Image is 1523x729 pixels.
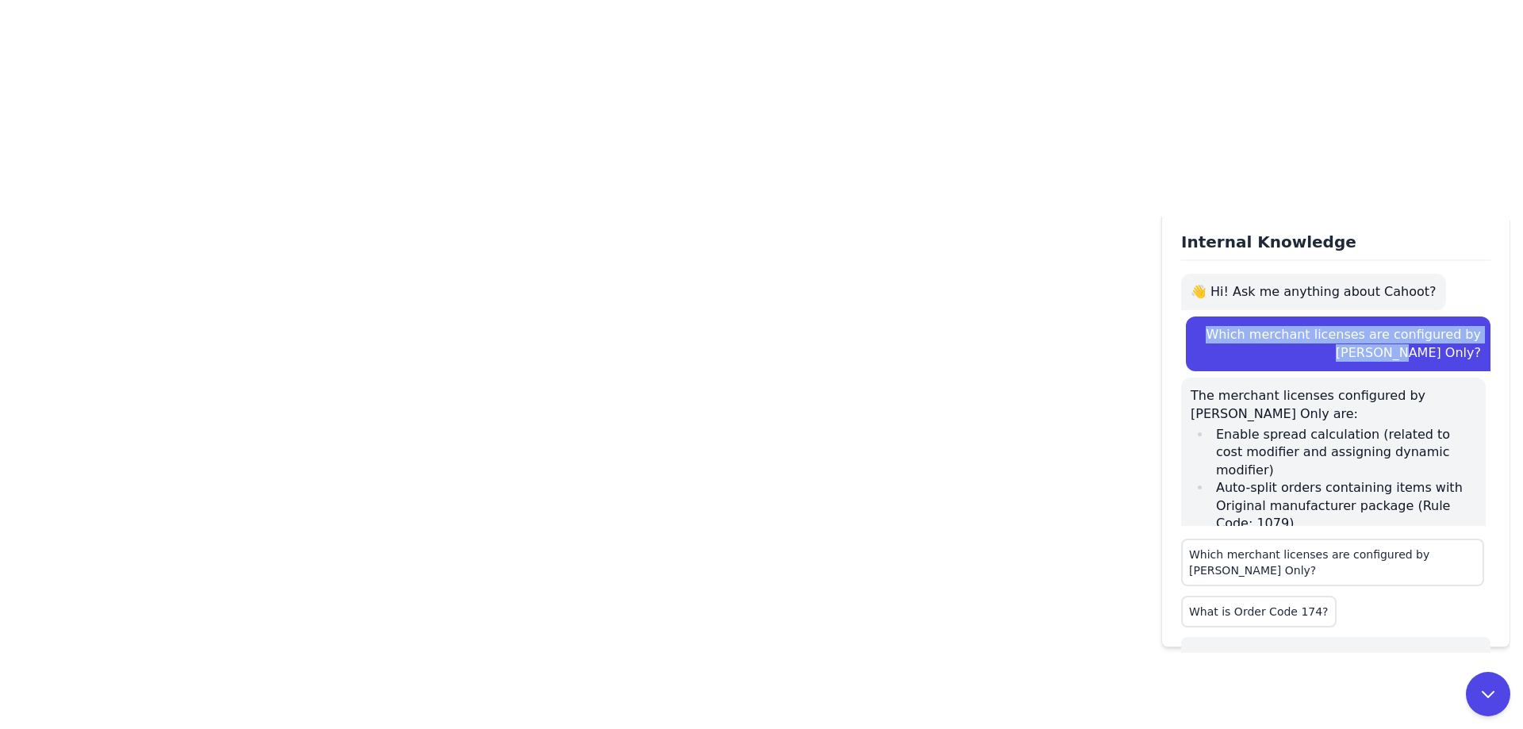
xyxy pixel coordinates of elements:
h1: Internal Knowledge [1181,231,1490,261]
p: Which merchant licenses are configured by [PERSON_NAME] Only? [1195,326,1481,362]
p: The merchant licenses configured by [PERSON_NAME] Only are: [1191,387,1476,423]
li: Auto-split orders containing items with Original manufacturer package (Rule Code: 1079) [1211,479,1476,532]
li: Enable spread calculation (related to cost modifier and assigning dynamic modifier) [1211,426,1476,479]
button: What is Order Code 174? [1181,596,1337,627]
p: 👋 Hi! Ask me anything about Cahoot? [1191,283,1437,301]
button: Which merchant licenses are configured by [PERSON_NAME] Only? [1181,539,1484,586]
